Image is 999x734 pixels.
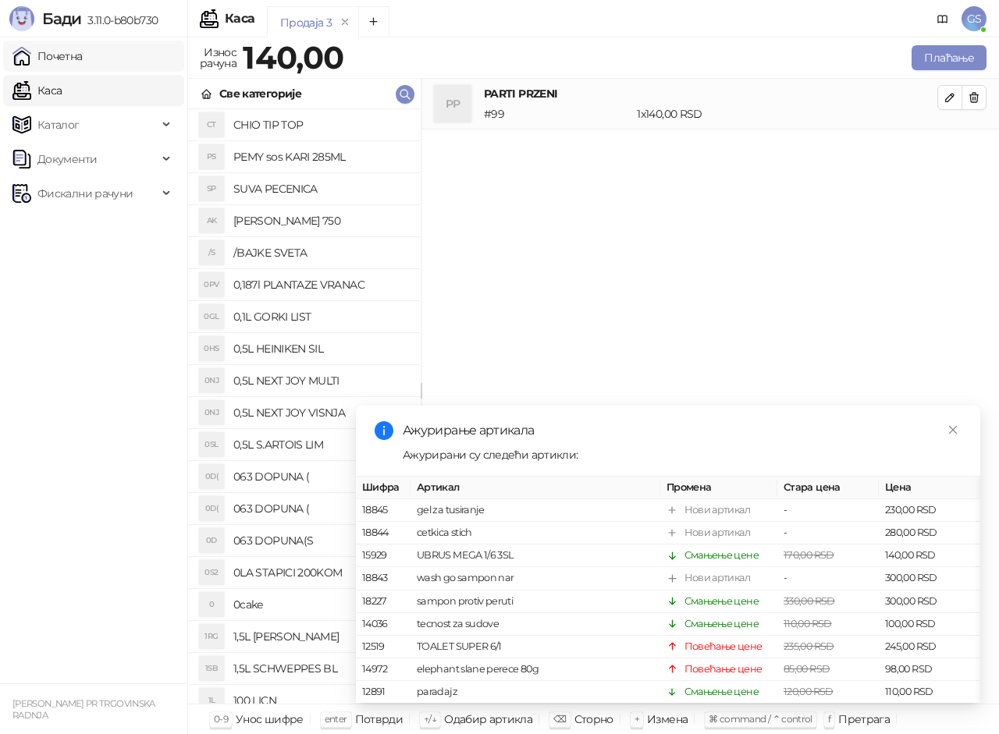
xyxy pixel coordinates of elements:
div: 1L [199,688,224,713]
h4: 0cake [233,592,408,617]
h4: 0,187l PLANTAZE VRANAC [233,272,408,297]
td: cetkica stich [411,522,660,544]
span: 110,00 RSD [784,618,832,629]
span: GS [962,6,987,31]
button: Add tab [358,6,389,37]
div: Каса [225,12,254,25]
td: 12519 [356,636,411,658]
div: Нови артикал [684,502,750,518]
span: Каталог [37,109,80,140]
td: elephant slane perece 80g [411,658,660,681]
td: 12891 [356,681,411,704]
td: 15929 [356,544,411,567]
div: Смањење цене [684,616,759,632]
div: 0GL [199,304,224,329]
span: ⌘ command / ⌃ control [709,713,812,725]
div: Потврди [355,709,404,729]
th: Шифра [356,477,411,499]
div: PP [434,85,471,122]
div: Нови артикал [684,570,750,586]
div: # 99 [481,105,634,122]
th: Промена [660,477,777,499]
span: 3.11.0-b80b730 [81,13,158,27]
h4: 0,5L S.ARTOIS LIM [233,432,408,457]
a: Документација [930,6,955,31]
span: Документи [37,144,97,175]
td: sampon protiv peruti [411,590,660,612]
span: 235,00 RSD [784,640,834,652]
div: 1RG [199,624,224,649]
div: PS [199,144,224,169]
div: grid [188,109,421,704]
span: ↑/↓ [424,713,436,725]
span: 0-9 [214,713,228,725]
div: Све категорије [219,85,301,102]
div: Ажурирање артикала [403,421,962,440]
div: Смањење цене [684,684,759,700]
td: paradajz [411,681,660,704]
div: Износ рачуна [197,42,240,73]
td: 280,00 RSD [879,522,980,544]
th: Артикал [411,477,660,499]
div: Сторно [574,709,613,729]
div: 0D( [199,496,224,521]
div: /S [199,240,224,265]
strong: 140,00 [243,38,343,76]
img: Logo [9,6,34,31]
th: Стара цена [777,477,879,499]
div: 0NJ [199,368,224,393]
td: gel za tusiranje [411,499,660,522]
div: Одабир артикла [444,709,532,729]
td: 245,00 RSD [879,636,980,658]
div: AK [199,208,224,233]
td: 18844 [356,522,411,544]
h4: 100 LICN [233,688,408,713]
span: ⌫ [553,713,566,725]
h4: PARTI PRZENI [484,85,937,102]
td: 140,00 RSD [879,544,980,567]
span: Фискални рачуни [37,178,133,209]
div: Смањење цене [684,548,759,563]
h4: 1,5L SCHWEPPES BL [233,656,408,681]
div: 0PV [199,272,224,297]
td: 18227 [356,590,411,612]
td: wash go sampon nar [411,567,660,590]
span: 330,00 RSD [784,594,835,606]
h4: 0,5L NEXT JOY MULTI [233,368,408,393]
span: 85,00 RSD [784,663,830,675]
th: Цена [879,477,980,499]
h4: [PERSON_NAME] 750 [233,208,408,233]
span: close [947,424,958,435]
a: Каса [12,75,62,106]
div: Унос шифре [236,709,304,729]
button: Плаћање [912,45,987,70]
div: Ажурирани су следећи артикли: [403,446,962,463]
span: Бади [42,9,81,28]
div: Продаја 3 [280,14,332,31]
td: 300,00 RSD [879,567,980,590]
h4: 063 DOPUNA ( [233,496,408,521]
td: 18843 [356,567,411,590]
td: tecnost za sudove [411,613,660,636]
h4: 0,5L NEXT JOY VISNJA [233,400,408,425]
div: 0NJ [199,400,224,425]
td: 18845 [356,499,411,522]
h4: 0,5L HEINIKEN SIL [233,336,408,361]
td: 100,00 RSD [879,613,980,636]
div: 0D [199,528,224,553]
span: f [828,713,830,725]
div: Нови артикал [684,525,750,541]
button: remove [335,16,355,29]
td: 230,00 RSD [879,499,980,522]
td: 98,00 RSD [879,658,980,681]
div: Измена [647,709,688,729]
h4: CHIO TIP TOP [233,112,408,137]
td: - [777,499,879,522]
div: 0HS [199,336,224,361]
a: Почетна [12,41,83,72]
small: [PERSON_NAME] PR TRGOVINSKA RADNJA [12,698,155,721]
div: 1SB [199,656,224,681]
span: 170,00 RSD [784,549,834,561]
h4: 063 DOPUNA(S [233,528,408,553]
h4: 0LA STAPICI 200KOM [233,560,408,585]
